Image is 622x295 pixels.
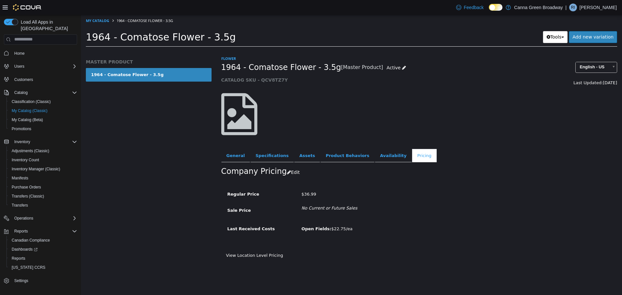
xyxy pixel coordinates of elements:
span: Users [14,64,24,69]
span: Promotions [12,126,31,131]
span: Dashboards [12,247,38,252]
a: Adjustments (Classic) [9,147,52,155]
small: [Master Product] [260,50,302,55]
a: Transfers (Classic) [9,192,47,200]
span: Sale Price [146,193,170,198]
a: Purchase Orders [9,183,44,191]
span: Home [12,49,77,57]
span: Reports [12,256,25,261]
a: Add new variation [488,16,536,28]
button: My Catalog (Beta) [6,115,80,124]
span: Promotions [9,125,77,133]
span: Operations [14,216,33,221]
button: Users [12,62,27,70]
h5: CATALOG SKU - QCV8TZ7Y [140,62,435,68]
span: English - US [495,47,527,57]
span: Inventory Manager (Classic) [12,166,60,172]
span: Operations [12,214,77,222]
button: Reports [12,227,30,235]
span: $22.75/ea [221,211,272,216]
a: 1964 - Comatose Flower - 3.5g [5,53,131,67]
button: My Catalog (Classic) [6,106,80,115]
a: Customers [12,76,36,84]
span: Canadian Compliance [12,238,50,243]
span: Catalog [12,89,77,96]
button: Settings [1,276,80,285]
button: Inventory [12,138,33,146]
img: Cova [13,4,42,11]
p: | [565,4,567,11]
span: Washington CCRS [9,264,77,271]
button: Inventory [1,137,80,146]
a: Canadian Compliance [9,236,52,244]
button: [US_STATE] CCRS [6,263,80,272]
button: Inventory Manager (Classic) [6,165,80,174]
a: Specifications [169,134,213,148]
span: Catalog [14,90,28,95]
button: Transfers [6,201,80,210]
span: Load All Apps in [GEOGRAPHIC_DATA] [18,19,77,32]
button: Manifests [6,174,80,183]
i: No Current or Future Sales [221,191,276,196]
a: Transfers [9,201,30,209]
button: Reports [6,254,80,263]
p: [PERSON_NAME] [580,4,617,11]
a: Pricing [331,134,356,148]
a: My Catalog [5,3,28,8]
span: Transfers (Classic) [9,192,77,200]
a: Classification (Classic) [9,98,53,106]
span: Inventory Count [9,156,77,164]
button: Customers [1,75,80,84]
span: Last Updated: [492,65,522,70]
input: Dark Mode [489,4,502,11]
div: Raven Irwin [569,4,577,11]
span: Reports [14,229,28,234]
span: [US_STATE] CCRS [12,265,45,270]
span: Transfers [9,201,77,209]
button: Operations [1,214,80,223]
b: Open Fields: [221,211,250,216]
a: View Location Level Pricing [145,238,202,243]
span: Adjustments (Classic) [12,148,49,153]
a: Assets [213,134,239,148]
span: Reports [12,227,77,235]
span: Manifests [12,176,28,181]
a: Availability [294,134,331,148]
a: Dashboards [9,245,40,253]
span: Transfers [12,203,28,208]
a: Feedback [454,1,486,14]
span: 1964 - Comatose Flower - 3.5g [140,48,260,58]
button: Adjustments (Classic) [6,146,80,155]
button: Canadian Compliance [6,236,80,245]
a: English - US [494,47,536,58]
a: Home [12,50,27,57]
button: Promotions [6,124,80,133]
a: [US_STATE] CCRS [9,264,48,271]
span: Users [12,62,77,70]
a: Active [302,47,328,59]
a: My Catalog (Classic) [9,107,50,115]
span: Purchase Orders [12,185,41,190]
span: Settings [12,277,77,285]
span: Active [305,50,319,55]
button: Reports [1,227,80,236]
a: My Catalog (Beta) [9,116,46,124]
a: Reports [9,255,28,262]
span: Customers [14,77,33,82]
span: RI [571,4,575,11]
span: My Catalog (Beta) [12,117,43,122]
a: Settings [12,277,31,285]
button: Tools [462,16,487,28]
button: Operations [12,214,36,222]
span: 1964 - Comatose Flower - 3.5g [36,3,92,8]
a: Promotions [9,125,34,133]
span: Canadian Compliance [9,236,77,244]
span: Inventory [12,138,77,146]
span: Last Received Costs [146,211,194,216]
span: Classification (Classic) [9,98,77,106]
span: Regular Price [146,177,178,182]
span: Purchase Orders [9,183,77,191]
button: Edit [206,152,222,164]
a: General [140,134,169,148]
